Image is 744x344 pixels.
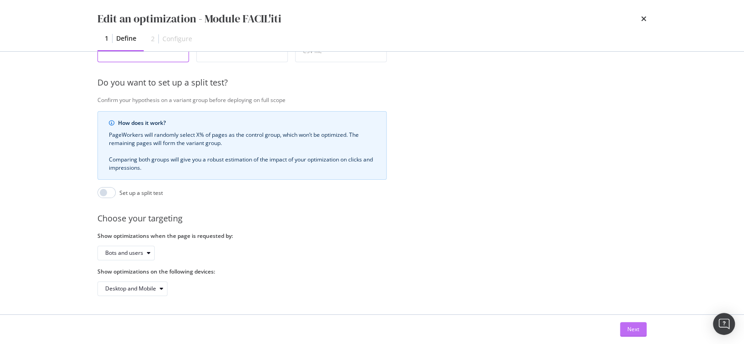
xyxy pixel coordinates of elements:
[97,111,387,180] div: info banner
[119,189,163,197] div: Set up a split test
[97,246,155,260] button: Bots and users
[97,77,692,89] div: Do you want to set up a split test?
[162,34,192,43] div: Configure
[97,281,167,296] button: Desktop and Mobile
[105,34,108,43] div: 1
[105,250,143,256] div: Bots and users
[97,96,692,104] div: Confirm your hypothesis on a variant group before deploying on full scope
[641,11,647,27] div: times
[97,213,692,225] div: Choose your targeting
[151,34,155,43] div: 2
[105,286,156,291] div: Desktop and Mobile
[109,131,375,172] div: PageWorkers will randomly select X% of pages as the control group, which won’t be optimized. The ...
[303,42,379,54] div: Enter a list of URLs or upload CSV file
[97,11,281,27] div: Edit an optimization - Module FACIL'iti
[97,268,387,275] label: Show optimizations on the following devices:
[627,325,639,333] div: Next
[118,119,375,127] div: How does it work?
[620,322,647,337] button: Next
[116,34,136,43] div: Define
[713,313,735,335] div: Open Intercom Messenger
[97,232,387,240] label: Show optimizations when the page is requested by:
